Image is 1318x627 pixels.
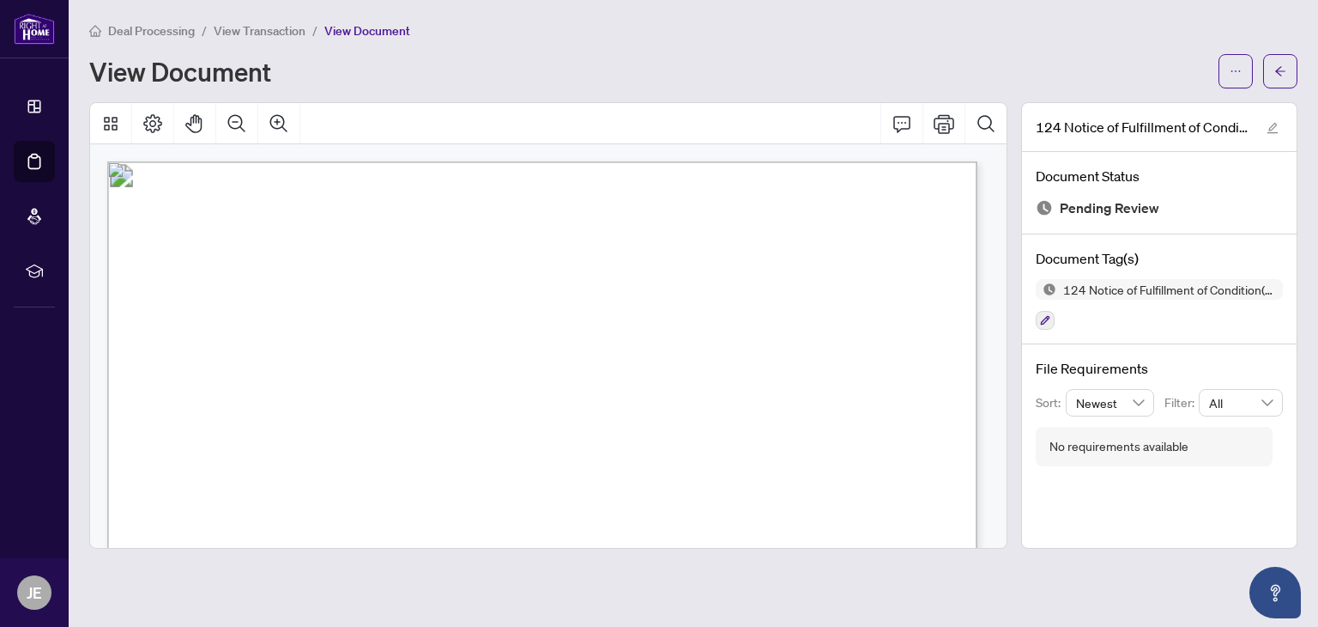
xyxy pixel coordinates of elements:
[1036,117,1250,137] span: 124 Notice of Fulfillment of Conditions - Acknowledged.pdf
[1036,199,1053,216] img: Document Status
[1036,393,1066,412] p: Sort:
[1036,166,1283,186] h4: Document Status
[1049,437,1188,456] div: No requirements available
[202,21,207,40] li: /
[1060,197,1159,220] span: Pending Review
[1230,65,1242,77] span: ellipsis
[324,23,410,39] span: View Document
[1209,390,1273,416] span: All
[89,25,101,37] span: home
[27,581,42,605] span: JE
[1249,567,1301,618] button: Open asap
[1036,279,1056,300] img: Status Icon
[1036,248,1283,269] h4: Document Tag(s)
[1164,393,1199,412] p: Filter:
[1267,122,1279,134] span: edit
[312,21,317,40] li: /
[1056,283,1283,295] span: 124 Notice of Fulfillment of Condition(s) - Agreement of Purchase and Sale
[214,23,305,39] span: View Transaction
[108,23,195,39] span: Deal Processing
[1036,358,1283,379] h4: File Requirements
[1076,390,1145,416] span: Newest
[1274,65,1286,77] span: arrow-left
[89,58,271,85] h1: View Document
[14,13,55,45] img: logo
